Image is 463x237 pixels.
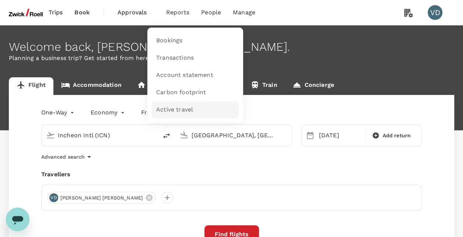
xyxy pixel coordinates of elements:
[201,8,221,17] span: People
[9,4,43,21] img: ZwickRoell Pte. Ltd.
[49,193,58,202] div: VD
[285,77,341,95] a: Concierge
[158,127,175,145] button: delete
[152,67,239,84] a: Account statement
[9,40,454,54] div: Welcome back , [PERSON_NAME] [PERSON_NAME] .
[141,108,217,117] p: Frequent flyer programme
[233,8,255,17] span: Manage
[243,77,285,95] a: Train
[129,77,186,95] a: Long stay
[156,36,182,45] span: Bookings
[156,54,194,62] span: Transactions
[382,132,411,139] span: Add return
[156,88,206,97] span: Carbon footprint
[316,128,364,143] div: [DATE]
[6,208,29,231] iframe: Schaltfläche zum Öffnen des Messaging-Fensters
[152,84,239,101] a: Carbon footprint
[58,130,142,141] input: Depart from
[41,170,422,179] div: Travellers
[141,108,226,117] button: Frequent flyer programme
[152,134,154,136] button: Open
[192,130,276,141] input: Going to
[41,152,94,161] button: Advanced search
[428,5,442,20] div: VD
[48,192,155,204] div: VD[PERSON_NAME] [PERSON_NAME]
[152,32,239,49] a: Bookings
[41,153,85,160] p: Advanced search
[287,134,288,136] button: Open
[41,107,76,118] div: One-Way
[91,107,126,118] div: Economy
[152,101,239,118] a: Active travel
[9,77,53,95] a: Flight
[166,8,189,17] span: Reports
[53,77,129,95] a: Accommodation
[74,8,90,17] span: Book
[156,106,193,114] span: Active travel
[49,8,63,17] span: Trips
[152,49,239,67] a: Transactions
[9,54,454,63] p: Planning a business trip? Get started from here.
[156,71,213,79] span: Account statement
[117,8,154,17] span: Approvals
[56,194,147,202] span: [PERSON_NAME] [PERSON_NAME]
